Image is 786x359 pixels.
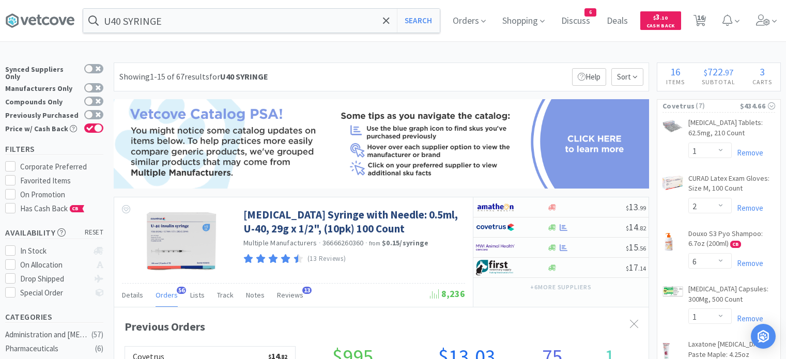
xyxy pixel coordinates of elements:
div: Showing 1-15 of 67 results [119,70,268,84]
span: Details [122,290,143,300]
span: Track [217,290,234,300]
strong: $0.15 / syringe [382,238,428,247]
span: Reviews [277,290,303,300]
a: CURAD Latex Exam Gloves: Size M, 100 Count [688,174,775,198]
div: Administration and [MEDICAL_DATA] [5,329,89,341]
span: $ [626,264,629,272]
span: 36666260360 [322,238,364,247]
div: On Promotion [20,189,104,201]
span: 8,236 [430,288,465,300]
span: 3 [653,12,668,22]
div: Pharmaceuticals [5,342,89,355]
a: [MEDICAL_DATA] Syringe with Needle: 0.5ml, U-40, 29g x 1/2", (10pk) 100 Count [243,208,463,236]
h5: Availability [5,227,103,239]
span: 17 [626,261,646,273]
span: 6 [585,9,596,16]
span: CB [70,206,81,212]
span: Sort [611,68,643,86]
div: Special Order [20,287,89,299]
span: Has Cash Back [20,204,85,213]
button: +6more suppliers [525,280,597,294]
input: Search by item, sku, manufacturer, ingredient, size... [83,9,440,33]
a: [MEDICAL_DATA] Tablets: 62.5mg, 210 Count [688,118,775,142]
span: ( 7 ) [695,101,739,111]
span: . 10 [660,14,668,21]
h5: Categories [5,311,103,323]
span: 3 [760,65,765,78]
p: (13 Reviews) [307,254,346,264]
div: Price w/ Cash Back [5,123,79,132]
span: 56 [177,287,186,294]
div: Open Intercom Messenger [751,324,776,349]
span: 13 [626,201,646,213]
span: . 56 [638,244,646,252]
span: · [365,238,367,247]
img: 67d67680309e4a0bb49a5ff0391dcc42_6.png [476,260,515,275]
a: Douxo S3 Pyo Shampoo: 6.7oz (200ml) CB [688,229,775,253]
span: . 82 [638,224,646,232]
a: Remove [732,148,763,158]
img: 90c3204fc8464a39826656c055446053_380207.png [662,176,683,191]
a: Remove [732,258,763,268]
div: Manufacturers Only [5,83,79,92]
a: Deals [603,17,632,26]
div: On Allocation [20,259,89,271]
div: Synced Suppliers Only [5,64,79,80]
span: CB [731,241,741,247]
span: · [319,238,321,247]
h4: Subtotal [693,77,744,87]
span: for [209,71,268,82]
span: 13 [302,287,312,294]
span: Covetrus [662,100,695,112]
p: Help [572,68,606,86]
span: Orders [156,290,178,300]
img: 08edbb005b234df882a22db34cb3bd36.png [114,99,649,189]
div: . [693,67,744,77]
span: . 99 [638,204,646,212]
span: 15 [626,241,646,253]
a: Remove [732,203,763,213]
span: 14 [626,221,646,233]
a: 16 [689,18,711,27]
img: 3331a67d23dc422aa21b1ec98afbf632_11.png [476,199,515,215]
div: In Stock [20,245,89,257]
div: Corporate Preferred [20,161,104,173]
img: 099c5528528a4af689ff2dd837d78df9_451223.png [662,120,683,133]
span: 16 [670,65,681,78]
a: $3.10Cash Back [640,7,681,35]
div: Favorited Items [20,175,104,187]
strong: U40 SYRINGE [220,71,268,82]
span: from [369,240,380,247]
div: Previous Orders [125,318,638,336]
span: . 14 [638,264,646,272]
span: Notes [246,290,265,300]
h4: Items [657,77,693,87]
span: 97 [725,67,733,77]
img: 5d8ad1b24965416abf37dbe9bff08630_792124.png [662,286,683,297]
span: Lists [190,290,205,300]
span: reset [85,227,104,238]
span: $ [653,14,656,21]
a: Multiple Manufacturers [243,238,317,247]
div: ( 57 ) [91,329,103,341]
button: Search [397,9,440,33]
span: $ [626,204,629,212]
img: 8e4a646129ae487c809ecdcc4c254edf_467535.png [144,208,219,275]
span: $ [626,244,629,252]
div: $434.66 [740,100,775,112]
img: f6b2451649754179b5b4e0c70c3f7cb0_2.png [476,240,515,255]
div: Compounds Only [5,97,79,105]
img: 77fca1acd8b6420a9015268ca798ef17_1.png [476,220,515,235]
div: Drop Shipped [20,273,89,285]
a: Discuss6 [557,17,594,26]
h5: Filters [5,143,103,155]
a: [MEDICAL_DATA] Capsules: 300Mg, 500 Count [688,284,775,308]
span: $ [626,224,629,232]
img: 0672c5f8764042648eb63ac31b5a8553_404042.png [662,231,675,252]
h4: Carts [744,77,780,87]
div: ( 6 ) [95,342,103,355]
span: Cash Back [646,23,675,30]
span: $ [704,67,707,77]
div: Previously Purchased [5,110,79,119]
a: Remove [732,314,763,323]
